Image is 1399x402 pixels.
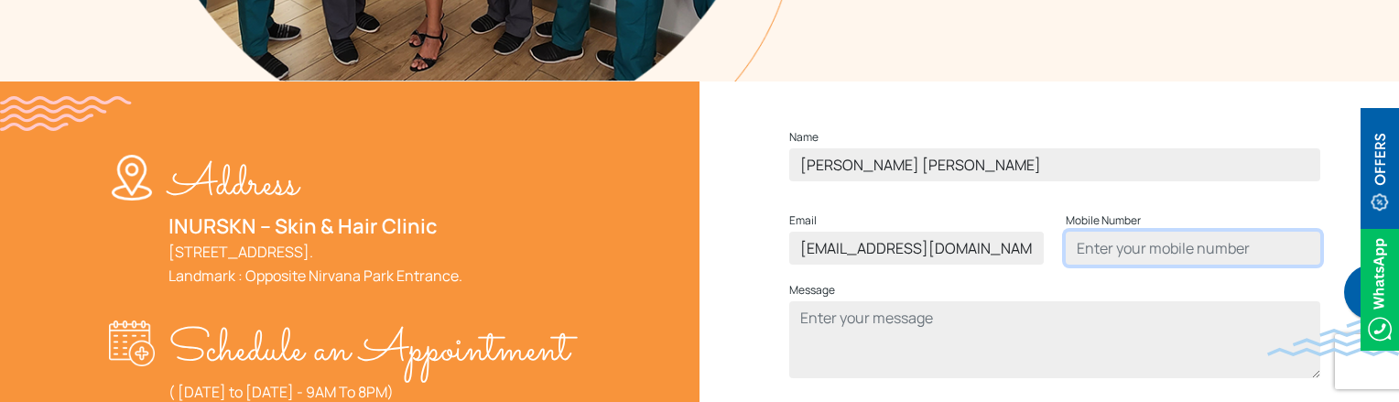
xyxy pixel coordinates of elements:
input: Enter email address [789,232,1044,265]
img: bluewave [1267,320,1399,356]
img: appointment-w [109,321,168,366]
img: offerBt [1361,108,1399,230]
a: Whatsappicon [1361,277,1399,298]
a: INURSKN – Skin & Hair Clinic [168,212,438,240]
img: up-blue-arrow.svg [1362,370,1376,384]
input: Enter your mobile number [1066,232,1320,265]
label: Name [789,126,819,148]
img: Whatsappicon [1361,229,1399,351]
label: Email [789,210,817,232]
p: Address [168,155,462,214]
p: Schedule an Appointment [168,321,569,380]
a: [STREET_ADDRESS].Landmark : Opposite Nirvana Park Entrance. [168,242,462,286]
img: location-w [109,155,168,201]
label: Message [789,279,835,301]
input: Enter your name [789,148,1320,181]
label: Mobile Number [1066,210,1141,232]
